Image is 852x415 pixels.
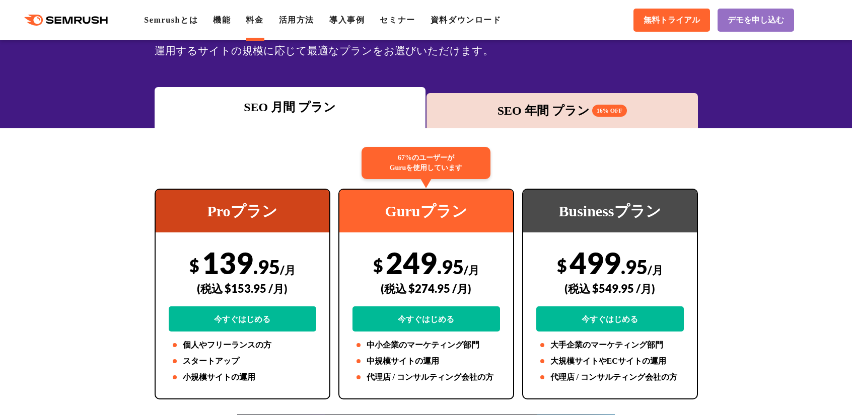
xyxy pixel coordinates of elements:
[373,255,383,276] span: $
[155,24,698,60] div: SEOの3つの料金プランから、広告・SNS・市場調査ツールキットをご用意しています。業務領域や会社の規模、運用するサイトの規模に応じて最適なプランをお選びいただけます。
[352,339,500,351] li: 中小企業のマーケティング部門
[144,16,198,24] a: Semrushとは
[431,16,502,24] a: 資料ダウンロード
[464,263,479,277] span: /月
[253,255,280,278] span: .95
[213,16,231,24] a: 機能
[169,245,316,331] div: 139
[189,255,199,276] span: $
[352,371,500,383] li: 代理店 / コンサルティング会社の方
[523,190,697,232] div: Businessプラン
[169,339,316,351] li: 個人やフリーランスの方
[339,190,513,232] div: Guruプラン
[718,9,794,32] a: デモを申し込む
[329,16,365,24] a: 導入事例
[592,105,627,117] span: 16% OFF
[169,371,316,383] li: 小規模サイトの運用
[246,16,263,24] a: 料金
[644,15,700,26] span: 無料トライアル
[536,271,684,306] div: (税込 $549.95 /月)
[536,245,684,331] div: 499
[352,306,500,331] a: 今すぐはじめる
[536,306,684,331] a: 今すぐはじめる
[380,16,415,24] a: セミナー
[160,98,421,116] div: SEO 月間 プラン
[728,15,784,26] span: デモを申し込む
[557,255,567,276] span: $
[648,263,663,277] span: /月
[536,339,684,351] li: 大手企業のマーケティング部門
[279,16,314,24] a: 活用方法
[169,271,316,306] div: (税込 $153.95 /月)
[432,102,693,120] div: SEO 年間 プラン
[621,255,648,278] span: .95
[352,355,500,367] li: 中規模サイトの運用
[352,245,500,331] div: 249
[633,9,710,32] a: 無料トライアル
[536,355,684,367] li: 大規模サイトやECサイトの運用
[169,355,316,367] li: スタートアップ
[280,263,296,277] span: /月
[362,147,490,179] div: 67%のユーザーが Guruを使用しています
[352,271,500,306] div: (税込 $274.95 /月)
[437,255,464,278] span: .95
[169,306,316,331] a: 今すぐはじめる
[156,190,329,232] div: Proプラン
[536,371,684,383] li: 代理店 / コンサルティング会社の方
